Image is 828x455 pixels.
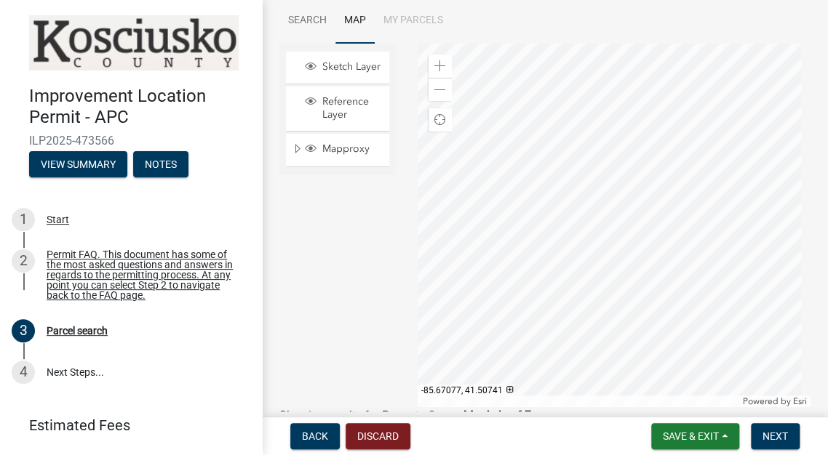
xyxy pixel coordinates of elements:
h4: Improvement Location Permit - APC [29,86,250,128]
div: Showing results for Property Owner: [279,407,811,424]
span: Back [302,430,328,442]
div: Start [47,214,69,225]
span: Save & Exit [663,430,719,442]
a: Esri [793,396,807,406]
button: Notes [133,151,188,177]
div: Reference Layer [303,95,384,121]
button: View Summary [29,151,127,177]
div: Zoom out [429,78,452,101]
a: Estimated Fees [12,411,239,440]
div: 1 [12,208,35,231]
span: ILP2025-473566 [29,134,233,148]
strong: Maple Leaf Farms [463,408,557,422]
wm-modal-confirm: Notes [133,159,188,171]
li: Mapproxy [286,134,389,167]
span: Reference Layer [319,95,384,121]
div: Parcel search [47,326,108,336]
img: Kosciusko County, Indiana [29,15,239,71]
button: Save & Exit [651,423,739,449]
wm-modal-confirm: Summary [29,159,127,171]
li: Reference Layer [286,86,389,131]
div: Permit FAQ. This document has some of the most asked questions and answers in regards to the perm... [47,249,239,300]
span: Mapproxy [319,142,384,156]
li: Sketch Layer [286,52,389,84]
div: Zoom in [429,55,452,78]
div: 4 [12,361,35,384]
div: Find my location [429,108,452,132]
button: Discard [346,423,410,449]
div: Mapproxy [303,142,384,157]
span: Expand [292,142,303,158]
button: Next [751,423,800,449]
ul: Layer List [284,48,391,171]
span: Next [763,430,788,442]
div: 3 [12,319,35,342]
span: Sketch Layer [319,60,384,73]
button: Back [290,423,340,449]
div: Powered by [739,395,811,407]
div: 2 [12,249,35,273]
div: Sketch Layer [303,60,384,75]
